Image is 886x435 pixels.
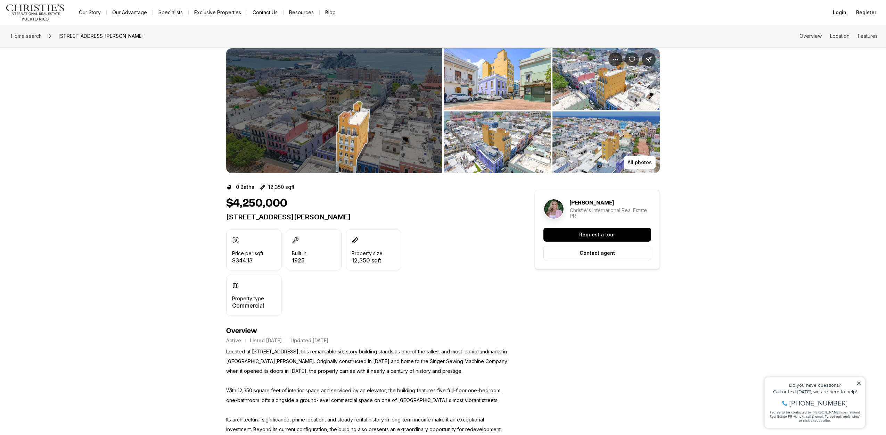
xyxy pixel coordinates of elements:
[232,251,263,256] p: Price per sqft
[444,111,551,173] button: View image gallery
[444,48,660,173] li: 2 of 5
[226,197,287,210] h1: $4,250,000
[226,327,510,335] h4: Overview
[268,184,295,190] p: 12,350 sqft
[552,48,660,110] button: View image gallery
[226,213,510,221] p: [STREET_ADDRESS][PERSON_NAME]
[153,8,188,17] a: Specialists
[608,52,622,66] button: Property options
[829,6,851,19] button: Login
[7,22,100,27] div: Call or text [DATE], we are here to help!
[292,251,306,256] p: Built in
[352,251,383,256] p: Property size
[444,48,551,110] button: View image gallery
[852,6,880,19] button: Register
[9,43,99,56] span: I agree to be contacted by [PERSON_NAME] International Real Estate PR via text, call & email. To ...
[579,232,615,237] p: Request a tour
[320,8,341,17] a: Blog
[290,338,328,343] p: Updated [DATE]
[189,8,247,17] a: Exclusive Properties
[799,33,822,39] a: Skip to: Overview
[292,258,306,263] p: 1925
[858,33,878,39] a: Skip to: Features
[226,48,442,173] button: View image gallery
[28,33,87,40] span: [PHONE_NUMBER]
[833,10,846,15] span: Login
[232,296,264,301] p: Property type
[7,16,100,20] div: Do you have questions?
[236,184,254,190] p: 0 Baths
[56,31,147,42] span: [STREET_ADDRESS][PERSON_NAME]
[642,52,656,66] button: Share Property: 266 SAN FRANCISCO
[543,228,651,242] button: Request a tour
[830,33,850,39] a: Skip to: Location
[552,111,660,173] button: View image gallery
[6,4,65,21] img: logo
[284,8,319,17] a: Resources
[73,8,106,17] a: Our Story
[232,258,263,263] p: $344.13
[226,48,442,173] li: 1 of 5
[624,156,656,169] button: All photos
[250,338,282,343] p: Listed [DATE]
[799,33,878,39] nav: Page section menu
[856,10,876,15] span: Register
[226,338,241,343] p: Active
[226,48,660,173] div: Listing Photos
[247,8,283,17] button: Contact Us
[8,31,44,42] a: Home search
[625,52,639,66] button: Save Property: 266 SAN FRANCISCO
[352,258,383,263] p: 12,350 sqft
[627,160,652,165] p: All photos
[232,303,264,308] p: Commercial
[107,8,153,17] a: Our Advantage
[580,250,615,256] p: Contact agent
[543,246,651,260] button: Contact agent
[570,199,614,206] h5: [PERSON_NAME]
[570,208,651,219] p: Christie's International Real Estate PR
[11,33,42,39] span: Home search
